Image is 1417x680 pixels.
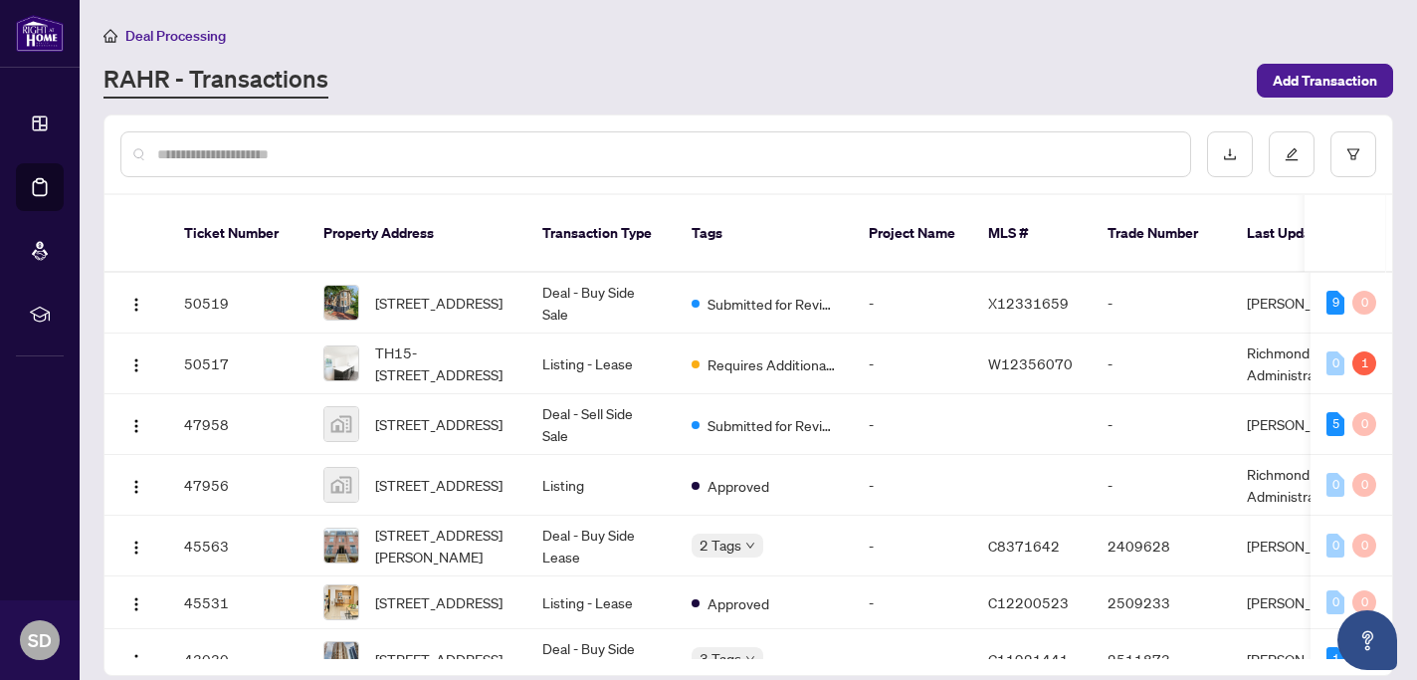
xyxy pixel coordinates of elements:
th: Last Updated By [1231,195,1380,273]
span: Deal Processing [125,27,226,45]
th: Trade Number [1092,195,1231,273]
span: Submitted for Review [708,293,837,315]
button: Add Transaction [1257,64,1393,98]
span: Add Transaction [1273,65,1377,97]
div: 0 [1326,473,1344,497]
span: Submitted for Review [708,414,837,436]
td: - [853,394,972,455]
span: W12356070 [988,354,1073,372]
td: 2509233 [1092,576,1231,629]
div: 0 [1352,590,1376,614]
span: SD [28,626,52,654]
td: 45563 [168,516,307,576]
button: edit [1269,131,1315,177]
span: [STREET_ADDRESS] [375,474,503,496]
td: Deal - Buy Side Lease [526,516,676,576]
span: Approved [708,592,769,614]
td: Listing - Lease [526,334,676,394]
span: [STREET_ADDRESS] [375,648,503,670]
td: [PERSON_NAME] [1231,394,1380,455]
td: 45531 [168,576,307,629]
span: [STREET_ADDRESS][PERSON_NAME] [375,524,510,567]
span: 3 Tags [700,647,741,670]
button: Logo [120,287,152,319]
td: 2409628 [1092,516,1231,576]
div: 0 [1326,534,1344,558]
th: Ticket Number [168,195,307,273]
th: Transaction Type [526,195,676,273]
button: Logo [120,347,152,379]
img: Logo [128,418,144,434]
td: - [853,516,972,576]
td: - [853,334,972,394]
div: 5 [1326,412,1344,436]
span: C12200523 [988,593,1069,611]
td: 50519 [168,273,307,334]
div: 0 [1352,534,1376,558]
div: 0 [1352,473,1376,497]
img: thumbnail-img [324,286,358,320]
td: Listing [526,455,676,516]
th: MLS # [972,195,1092,273]
span: Requires Additional Docs [708,353,837,375]
button: Open asap [1337,610,1397,670]
img: Logo [128,596,144,612]
a: RAHR - Transactions [103,63,328,99]
button: Logo [120,408,152,440]
img: thumbnail-img [324,346,358,380]
td: 47956 [168,455,307,516]
div: 9 [1326,291,1344,315]
span: home [103,29,117,43]
td: Richmond Hill Administrator [1231,455,1380,516]
div: 1 [1352,351,1376,375]
img: Logo [128,479,144,495]
div: 1 [1326,647,1344,671]
img: thumbnail-img [324,407,358,441]
img: thumbnail-img [324,468,358,502]
img: logo [16,15,64,52]
span: C11921441 [988,650,1069,668]
span: TH15-[STREET_ADDRESS] [375,341,510,385]
button: download [1207,131,1253,177]
button: Logo [120,586,152,618]
td: [PERSON_NAME] [1231,576,1380,629]
img: Logo [128,357,144,373]
span: [STREET_ADDRESS] [375,591,503,613]
button: Logo [120,643,152,675]
button: Logo [120,530,152,562]
td: Listing - Lease [526,576,676,629]
span: down [745,541,755,551]
span: down [745,654,755,664]
td: - [1092,394,1231,455]
span: C8371642 [988,537,1060,555]
td: [PERSON_NAME] [1231,516,1380,576]
span: [STREET_ADDRESS] [375,292,503,314]
span: filter [1346,147,1360,161]
th: Tags [676,195,853,273]
div: 0 [1326,351,1344,375]
span: X12331659 [988,294,1069,312]
span: 2 Tags [700,534,741,557]
td: - [1092,273,1231,334]
td: 47958 [168,394,307,455]
img: Logo [128,297,144,313]
div: 0 [1352,291,1376,315]
img: thumbnail-img [324,529,358,563]
span: Approved [708,475,769,497]
th: Property Address [307,195,526,273]
button: filter [1330,131,1376,177]
span: download [1223,147,1237,161]
td: Deal - Sell Side Sale [526,394,676,455]
button: Logo [120,469,152,501]
div: 0 [1352,412,1376,436]
img: thumbnail-img [324,585,358,619]
th: Project Name [853,195,972,273]
td: 50517 [168,334,307,394]
span: [STREET_ADDRESS] [375,413,503,435]
span: edit [1285,147,1299,161]
div: 0 [1326,590,1344,614]
td: - [1092,334,1231,394]
td: Deal - Buy Side Sale [526,273,676,334]
td: Richmond Hill Administrator [1231,334,1380,394]
td: - [853,273,972,334]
